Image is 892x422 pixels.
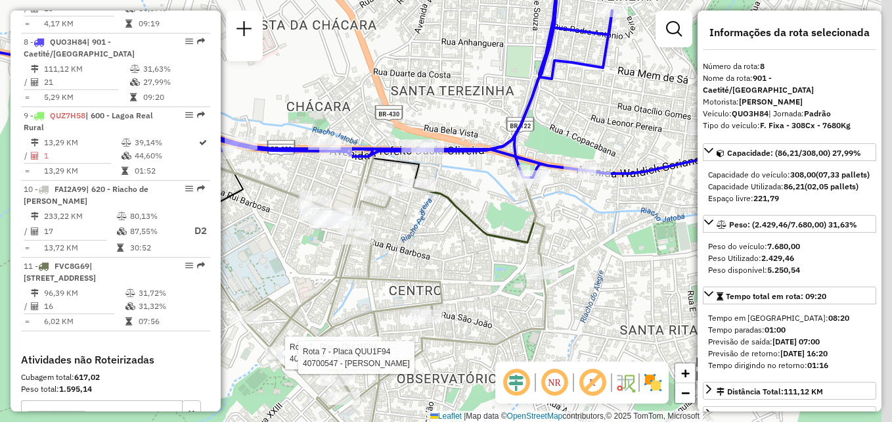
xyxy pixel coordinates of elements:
i: Total de Atividades [31,78,39,86]
h4: Atividades não Roteirizadas [21,354,210,366]
a: OpenStreetMap [507,411,563,421]
a: Exibir filtros [661,16,687,42]
td: 6,02 KM [43,315,125,328]
em: Opções [185,37,193,45]
td: = [24,315,30,328]
td: = [24,241,30,254]
td: 13,72 KM [43,241,116,254]
td: / [24,149,30,162]
i: % de utilização da cubagem [130,78,140,86]
strong: 2.429,46 [761,253,794,263]
a: Distância Total:111,12 KM [703,382,876,400]
p: D2 [183,223,207,239]
div: Cubagem total: [21,371,210,383]
i: Distância Total [31,289,39,297]
strong: (02,05 pallets) [805,181,859,191]
img: Exibir/Ocultar setores [642,372,663,393]
strong: 01:16 [807,360,828,370]
td: 39,14% [134,136,198,149]
td: 233,22 KM [43,210,116,223]
div: Peso total: [21,383,210,395]
td: 87,55% [129,223,182,239]
em: Opções [185,185,193,193]
td: 4,17 KM [43,17,125,30]
strong: [DATE] 16:20 [780,348,828,358]
strong: (07,33 pallets) [816,170,870,179]
div: Espaço livre: [708,193,871,204]
div: Peso: (2.429,46/7.680,00) 31,63% [703,235,876,281]
td: 07:56 [138,315,204,328]
div: Previsão de retorno: [708,348,871,360]
a: Peso: (2.429,46/7.680,00) 31,63% [703,215,876,233]
span: 8 - [24,37,135,59]
span: QUZ7H58 [50,110,85,120]
div: Veículo: [703,108,876,120]
strong: 7.680,00 [767,241,800,251]
span: 9 - [24,110,153,132]
i: Tempo total em rota [125,317,132,325]
span: 111,12 KM [784,387,823,396]
i: Distância Total [31,139,39,147]
strong: 5.250,54 [767,265,800,275]
span: 10 - [24,184,148,206]
td: = [24,91,30,104]
em: Rota exportada [197,185,205,193]
div: Previsão de saída: [708,336,871,348]
td: 09:20 [143,91,205,104]
strong: 86,21 [784,181,805,191]
td: 96,39 KM [43,287,125,300]
i: % de utilização do peso [117,212,127,220]
strong: [DATE] 07:00 [772,337,820,346]
strong: 221,79 [753,193,779,203]
i: Distância Total [31,65,39,73]
i: Tempo total em rota [130,93,137,101]
i: % de utilização da cubagem [117,227,127,235]
img: Fluxo de ruas [615,372,636,393]
div: Peso Utilizado: [708,252,871,264]
em: Opções [185,262,193,270]
td: 01:52 [134,164,198,177]
span: + [681,365,690,381]
td: 31,63% [143,62,205,76]
span: FAI2A99 [55,184,86,194]
div: Tipo do veículo: [703,120,876,131]
strong: 617,02 [74,372,100,382]
span: − [681,385,690,401]
span: QUO3H84 [50,37,87,47]
span: Capacidade: (86,21/308,00) 27,99% [727,148,861,158]
td: 31,32% [138,300,204,313]
em: Rota exportada [197,262,205,270]
i: Total de Atividades [31,302,39,310]
em: Opções [185,111,193,119]
em: Rota exportada [197,111,205,119]
a: Tempo total em rota: 09:20 [703,287,876,304]
span: | [464,411,466,421]
strong: 901 - Caetité/[GEOGRAPHIC_DATA] [703,73,814,95]
td: = [24,164,30,177]
i: % de utilização do peso [130,65,140,73]
div: Capacidade: (86,21/308,00) 27,99% [703,164,876,210]
span: Peso: (2.429,46/7.680,00) 31,63% [729,220,857,229]
td: / [24,300,30,313]
td: 21 [43,76,129,89]
td: / [24,76,30,89]
span: 11 - [24,261,96,283]
span: FVC8G69 [55,261,89,271]
span: Tempo total em rota: 09:20 [726,291,826,301]
i: Total de Atividades [31,227,39,235]
strong: QUO3H84 [732,108,769,118]
strong: [PERSON_NAME] [739,97,803,106]
i: Tempo total em rota [117,244,123,252]
div: Tempo paradas: [708,324,871,336]
td: 13,29 KM [43,136,121,149]
td: 30:52 [129,241,182,254]
a: Zoom in [675,363,695,383]
em: Rota exportada [197,37,205,45]
span: | Jornada: [769,108,831,118]
strong: 308,00 [790,170,816,179]
td: 5,29 KM [43,91,129,104]
a: Zoom out [675,383,695,403]
strong: Padrão [804,108,831,118]
td: 80,13% [129,210,182,223]
span: Total de atividades: [717,411,797,421]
